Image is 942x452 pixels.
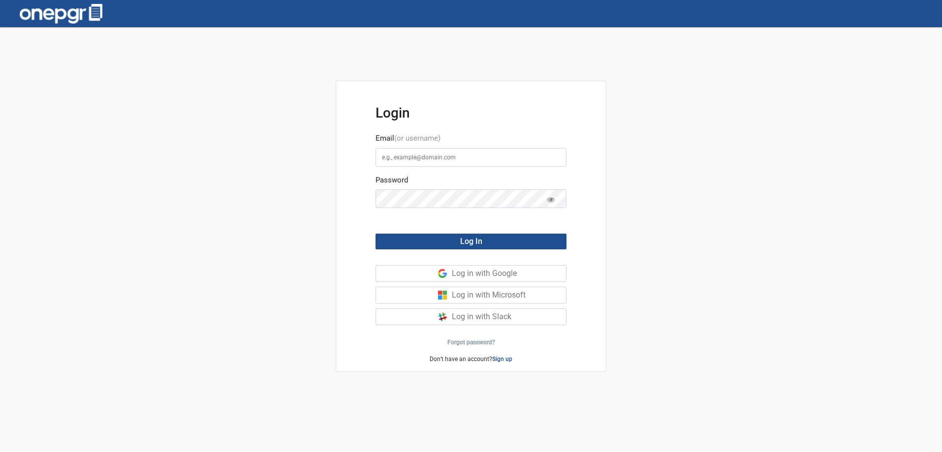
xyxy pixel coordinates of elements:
[376,133,440,144] label: Email
[447,339,495,346] a: Forgot password?
[452,287,566,303] div: Log in with Microsoft
[376,148,566,167] input: e.g., example@domain.com
[492,356,512,362] a: Sign up
[376,175,408,186] label: Password
[460,237,482,246] span: Log In
[452,309,566,325] div: Log in with Slack
[336,355,606,363] p: Don’t have an account?
[376,234,566,249] button: Log In
[376,104,566,121] h3: Login
[452,266,566,281] div: Log in with Google
[20,4,102,24] img: one-pgr-logo-white.svg
[394,134,440,143] span: (or username)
